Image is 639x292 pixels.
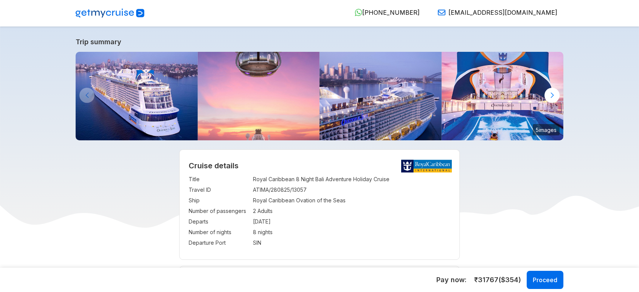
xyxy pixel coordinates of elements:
[198,52,320,140] img: north-star-sunset-ovation-of-the-seas.jpg
[442,52,564,140] img: ovation-of-the-seas-flowrider-sunset.jpg
[189,195,249,206] td: Ship
[474,275,521,285] span: ₹ 31767 ($ 354 )
[76,38,563,46] a: Trip summary
[249,185,253,195] td: :
[189,216,249,227] td: Departs
[533,124,560,135] small: 5 images
[253,195,451,206] td: Royal Caribbean Ovation of the Seas
[189,238,249,248] td: Departure Port
[249,216,253,227] td: :
[362,9,420,16] span: [PHONE_NUMBER]
[189,185,249,195] td: Travel ID
[253,238,451,248] td: SIN
[189,161,451,170] h2: Cruise details
[253,185,451,195] td: ATIMA/280825/13057
[349,9,420,16] a: [PHONE_NUMBER]
[249,227,253,238] td: :
[355,9,362,16] img: WhatsApp
[76,52,198,140] img: ovation-exterior-back-aerial-sunset-port-ship.jpg
[253,216,451,227] td: [DATE]
[438,9,445,16] img: Email
[249,174,253,185] td: :
[189,206,249,216] td: Number of passengers
[436,275,467,284] h5: Pay now :
[249,238,253,248] td: :
[189,227,249,238] td: Number of nights
[319,52,442,140] img: ovation-of-the-seas-departing-from-sydney.jpg
[249,206,253,216] td: :
[253,174,451,185] td: Royal Caribbean 8 Night Bali Adventure Holiday Cruise
[253,206,451,216] td: 2 Adults
[249,195,253,206] td: :
[189,174,249,185] td: Title
[448,9,557,16] span: [EMAIL_ADDRESS][DOMAIN_NAME]
[253,227,451,238] td: 8 nights
[527,271,563,289] button: Proceed
[432,9,557,16] a: [EMAIL_ADDRESS][DOMAIN_NAME]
